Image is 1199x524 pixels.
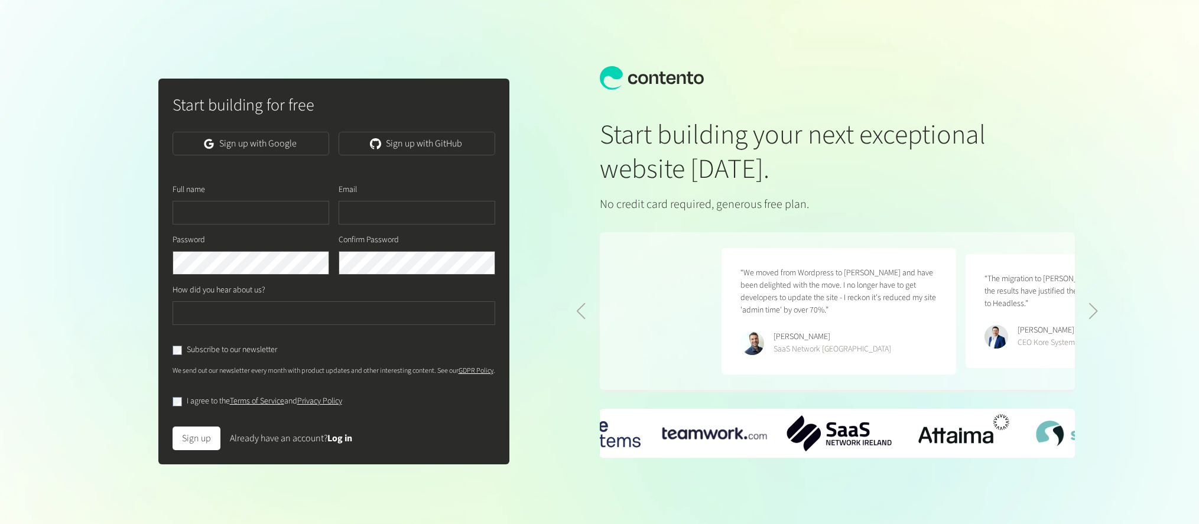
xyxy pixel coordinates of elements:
p: “We moved from Wordpress to [PERSON_NAME] and have been delighted with the move. I no longer have... [740,267,937,317]
a: GDPR Policy [459,366,493,376]
img: Phillip Maucher [740,331,764,355]
a: Sign up with GitHub [339,132,495,155]
div: SaaS Network [GEOGRAPHIC_DATA] [774,343,891,356]
div: Next slide [1088,303,1098,320]
img: teamwork-logo.png [662,427,766,439]
label: Subscribe to our newsletter [187,344,277,356]
a: Privacy Policy [297,395,342,407]
img: SkillsVista-Logo.png [1036,421,1140,447]
p: “The migration to [PERSON_NAME] was seamless - the results have justified the decision to replatf... [984,273,1181,310]
label: Email [339,184,357,196]
div: CEO Kore Systems [1018,337,1078,349]
button: Sign up [173,427,220,450]
a: Log in [327,432,352,445]
a: Terms of Service [230,395,284,407]
img: Attaima-Logo.png [911,409,1016,458]
div: [PERSON_NAME] [1018,324,1078,337]
div: 3 / 6 [911,409,1016,458]
div: Already have an account? [230,431,352,445]
img: SaaS-Network-Ireland-logo.png [787,415,891,451]
div: [PERSON_NAME] [774,331,891,343]
div: 4 / 6 [1036,421,1140,447]
a: Sign up with Google [173,132,329,155]
img: Ryan Crowley [984,325,1008,349]
div: 2 / 6 [787,415,891,451]
figure: 4 / 5 [722,248,956,375]
p: We send out our newsletter every month with product updates and other interesting content. See our . [173,366,495,376]
h2: Start building for free [173,93,495,118]
label: Password [173,234,205,246]
label: Full name [173,184,205,196]
label: How did you hear about us? [173,284,265,297]
p: No credit card required, generous free plan. [600,196,997,213]
div: Previous slide [576,303,586,320]
div: 1 / 6 [662,427,766,439]
h1: Start building your next exceptional website [DATE]. [600,118,997,186]
label: Confirm Password [339,234,399,246]
label: I agree to the and [187,395,342,408]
